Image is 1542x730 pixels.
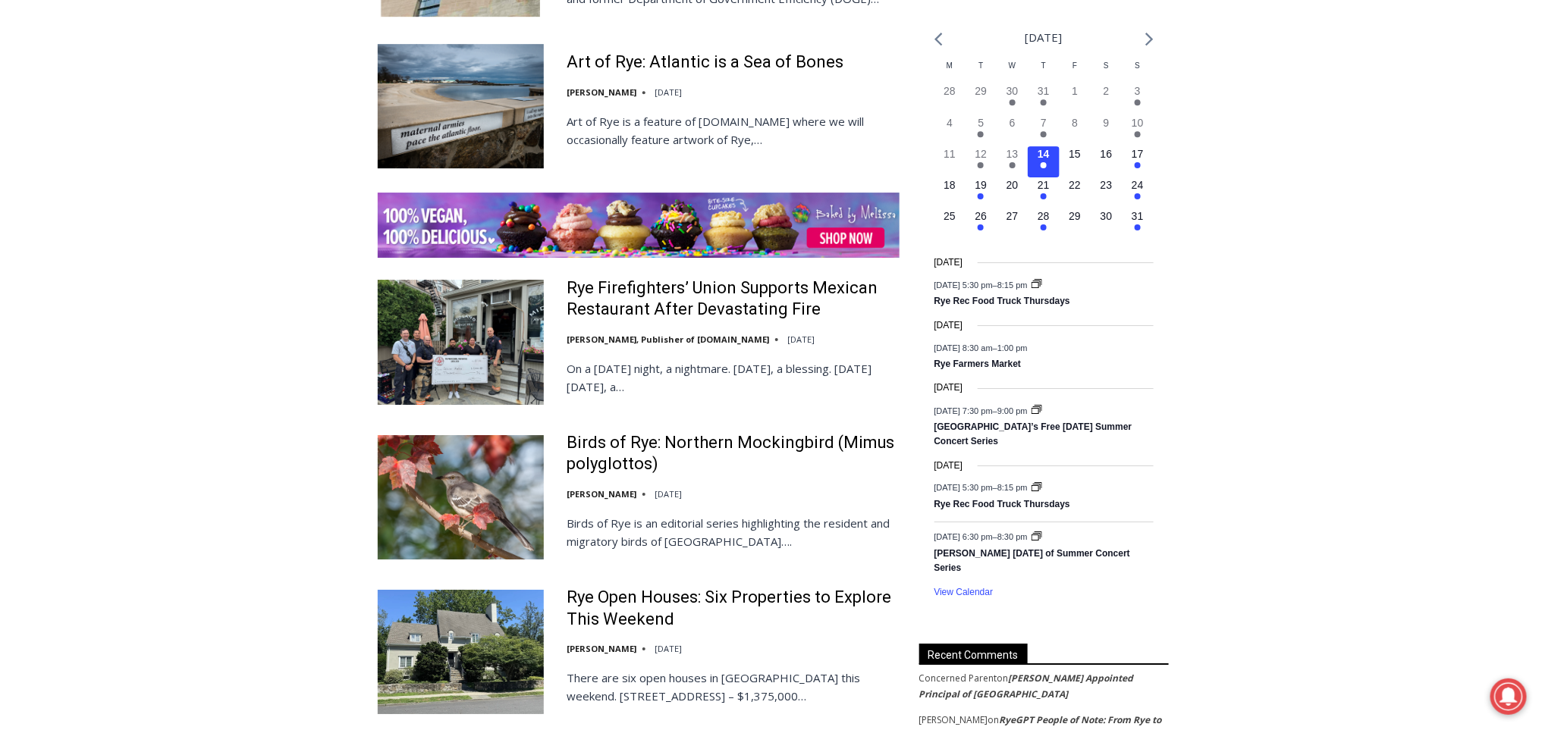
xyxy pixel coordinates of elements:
[997,115,1028,146] button: 6
[1069,210,1081,222] time: 29
[1007,85,1019,97] time: 30
[1072,117,1078,129] time: 8
[978,193,984,199] em: Has events
[1041,61,1046,70] span: T
[1104,117,1110,129] time: 9
[934,381,963,395] time: [DATE]
[1091,115,1122,146] button: 9
[1132,179,1144,191] time: 24
[462,16,528,58] h4: Book [PERSON_NAME]'s Good Humor for Your Event
[1038,210,1050,222] time: 28
[1132,210,1144,222] time: 31
[99,20,375,49] div: Individually Wrapped Items. Dairy, Gluten & Nut Free Options. Kosher Items Available.
[378,590,544,714] img: Rye Open Houses: Six Properties to Explore This Weekend
[567,359,900,396] p: On a [DATE] night, a nightmare. [DATE], a blessing. [DATE][DATE], a…
[1038,85,1050,97] time: 31
[1101,148,1113,160] time: 16
[365,147,735,189] a: Intern @ [DOMAIN_NAME]
[1007,179,1019,191] time: 20
[934,406,993,415] span: [DATE] 7:30 pm
[378,435,544,559] img: Birds of Rye: Northern Mockingbird (Mimus polyglottos)
[978,117,985,129] time: 5
[1135,193,1141,199] em: Has events
[919,672,1134,701] a: [PERSON_NAME] Appointed Principal of [GEOGRAPHIC_DATA]
[567,86,636,98] a: [PERSON_NAME]
[1104,61,1109,70] span: S
[1104,85,1110,97] time: 2
[934,548,1130,575] a: [PERSON_NAME] [DATE] of Summer Concert Series
[997,280,1028,290] span: 8:15 pm
[966,146,997,177] button: 12 Has events
[966,83,997,114] button: 29
[378,44,544,168] img: Art of Rye: Atlantic is a Sea of Bones
[1135,85,1141,97] time: 3
[1060,208,1091,240] button: 29
[934,359,1022,371] a: Rye Farmers Market
[1060,83,1091,114] button: 1
[997,177,1028,208] button: 20
[934,146,966,177] button: 11
[567,52,843,74] a: Art of Rye: Atlantic is a Sea of Bones
[1010,117,1016,129] time: 6
[1135,99,1141,105] em: Has events
[997,343,1028,352] span: 1:00 pm
[934,280,1030,290] time: –
[966,115,997,146] button: 5 Has events
[944,85,956,97] time: 28
[655,643,682,654] time: [DATE]
[947,61,953,70] span: M
[1091,177,1122,208] button: 23
[378,280,544,404] img: Rye Firefighters’ Union Supports Mexican Restaurant After Devastating Fire
[934,343,993,352] span: [DATE] 8:30 am
[1122,60,1153,83] div: Sunday
[567,277,900,321] a: Rye Firefighters’ Union Supports Mexican Restaurant After Devastating Fire
[567,334,769,345] a: [PERSON_NAME], Publisher of [DOMAIN_NAME]
[1007,210,1019,222] time: 27
[1135,131,1141,137] em: Has events
[934,296,1070,308] a: Rye Rec Food Truck Thursdays
[1041,117,1047,129] time: 7
[934,60,966,83] div: Monday
[1135,61,1140,70] span: S
[997,532,1028,541] span: 8:30 pm
[944,148,956,160] time: 11
[934,484,993,493] span: [DATE] 5:30 pm
[1038,179,1050,191] time: 21
[997,484,1028,493] span: 8:15 pm
[966,208,997,240] button: 26 Has events
[1,152,152,189] a: Open Tues. - Sun. [PHONE_NUMBER]
[1072,61,1077,70] span: F
[5,156,149,214] span: Open Tues. - Sun. [PHONE_NUMBER]
[1041,224,1047,230] em: Has events
[934,318,963,333] time: [DATE]
[567,514,900,550] p: Birds of Rye is an editorial series highlighting the resident and migratory birds of [GEOGRAPHIC_...
[1060,60,1091,83] div: Friday
[1060,177,1091,208] button: 22
[919,672,997,685] span: Concerned Parent
[1122,115,1153,146] button: 10 Has events
[934,499,1070,511] a: Rye Rec Food Truck Thursdays
[1101,179,1113,191] time: 23
[1028,177,1059,208] button: 21 Has events
[934,280,993,290] span: [DATE] 5:30 pm
[934,587,994,598] a: View Calendar
[934,83,966,114] button: 28
[1028,146,1059,177] button: 14 Has events
[1122,146,1153,177] button: 17 Has events
[934,484,1030,493] time: –
[934,406,1030,415] time: –
[567,112,900,149] p: Art of Rye is a feature of [DOMAIN_NAME] where we will occasionally feature artwork of Rye,…
[934,255,963,270] time: [DATE]
[919,670,1169,703] footer: on
[997,60,1028,83] div: Wednesday
[919,713,988,726] span: [PERSON_NAME]
[1101,210,1113,222] time: 30
[975,210,988,222] time: 26
[1145,32,1154,46] a: Next month
[1135,162,1141,168] em: Has events
[944,179,956,191] time: 18
[1038,148,1050,160] time: 14
[934,177,966,208] button: 18
[1072,85,1078,97] time: 1
[978,131,984,137] em: Has events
